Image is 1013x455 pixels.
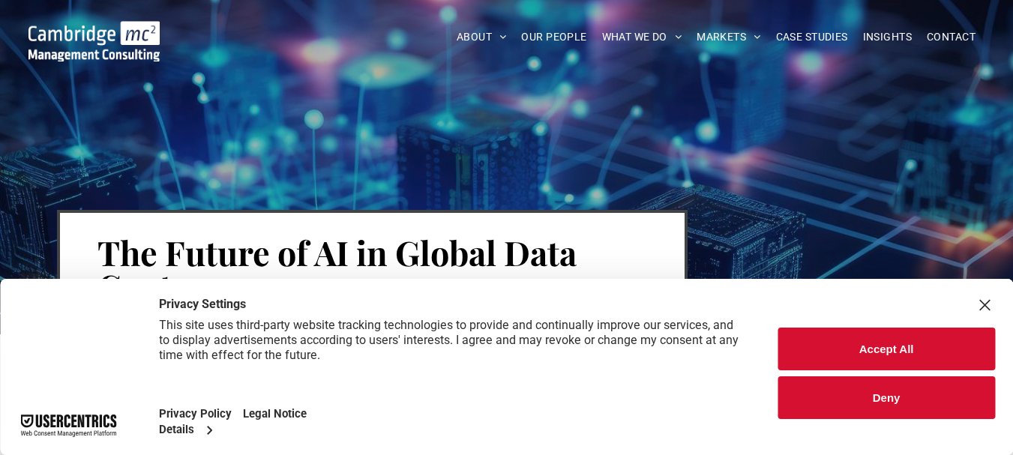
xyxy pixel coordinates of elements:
a: INSIGHTS [856,25,919,49]
a: ABOUT [449,25,514,49]
img: Go to Homepage [28,21,160,61]
a: CASE STUDIES [769,25,856,49]
a: OUR PEOPLE [514,25,594,49]
a: CONTACT [919,25,983,49]
h1: The Future of AI in Global Data Centres [97,234,647,304]
a: WHAT WE DO [595,25,690,49]
a: MARKETS [689,25,768,49]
